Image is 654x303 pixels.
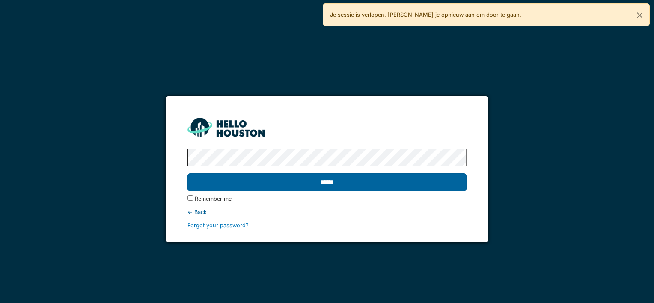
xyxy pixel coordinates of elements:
[187,208,466,216] div: ← Back
[195,195,232,203] label: Remember me
[187,118,265,136] img: HH_line-BYnF2_Hg.png
[630,4,649,27] button: Close
[323,3,650,26] div: Je sessie is verlopen. [PERSON_NAME] je opnieuw aan om door te gaan.
[187,222,249,229] a: Forgot your password?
